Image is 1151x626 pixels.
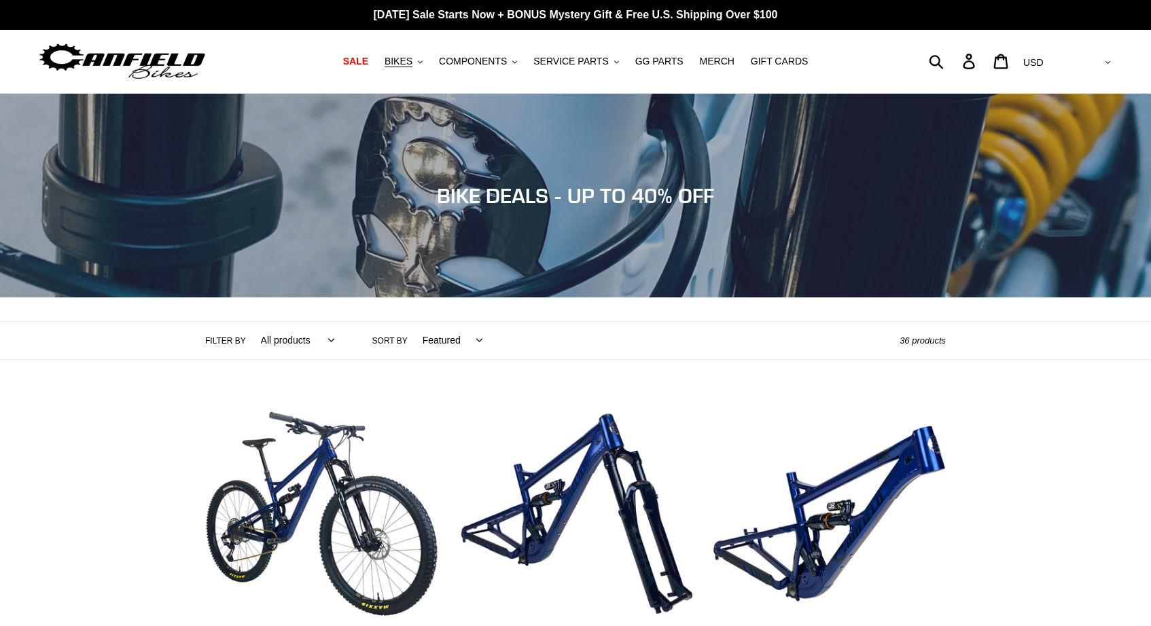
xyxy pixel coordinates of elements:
span: 36 products [900,335,946,346]
span: BIKE DEALS - UP TO 40% OFF [437,183,714,208]
span: BIKES [385,56,412,67]
a: GIFT CARDS [744,52,815,71]
a: GG PARTS [628,52,690,71]
span: SERVICE PARTS [533,56,608,67]
input: Search [936,46,971,76]
button: BIKES [378,52,429,71]
a: MERCH [693,52,741,71]
img: Canfield Bikes [37,40,207,83]
span: GG PARTS [635,56,684,67]
button: SERVICE PARTS [527,52,625,71]
span: SALE [343,56,368,67]
span: GIFT CARDS [751,56,809,67]
button: COMPONENTS [432,52,524,71]
a: SALE [336,52,375,71]
label: Sort by [372,335,408,347]
span: COMPONENTS [439,56,507,67]
label: Filter by [205,335,246,347]
span: MERCH [700,56,734,67]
